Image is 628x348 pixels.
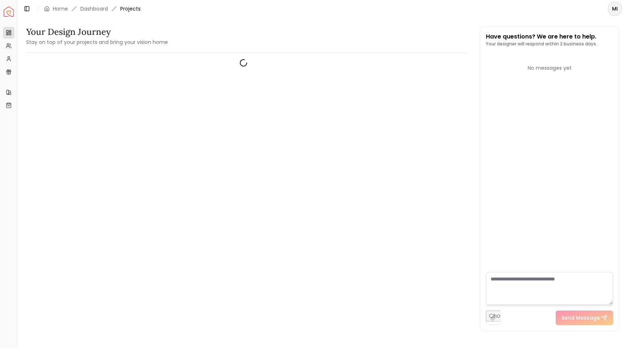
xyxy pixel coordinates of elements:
[53,5,68,12] a: Home
[486,32,597,41] p: Have questions? We are here to help.
[608,2,621,15] span: MI
[80,5,108,12] a: Dashboard
[26,39,168,46] small: Stay on top of your projects and bring your vision home
[44,5,141,12] nav: breadcrumb
[486,64,613,72] div: No messages yet
[120,5,141,12] span: Projects
[4,7,14,17] a: Spacejoy
[486,41,597,47] p: Your designer will respond within 2 business days.
[26,26,168,38] h3: Your Design Journey
[4,7,14,17] img: Spacejoy Logo
[608,1,622,16] button: MI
